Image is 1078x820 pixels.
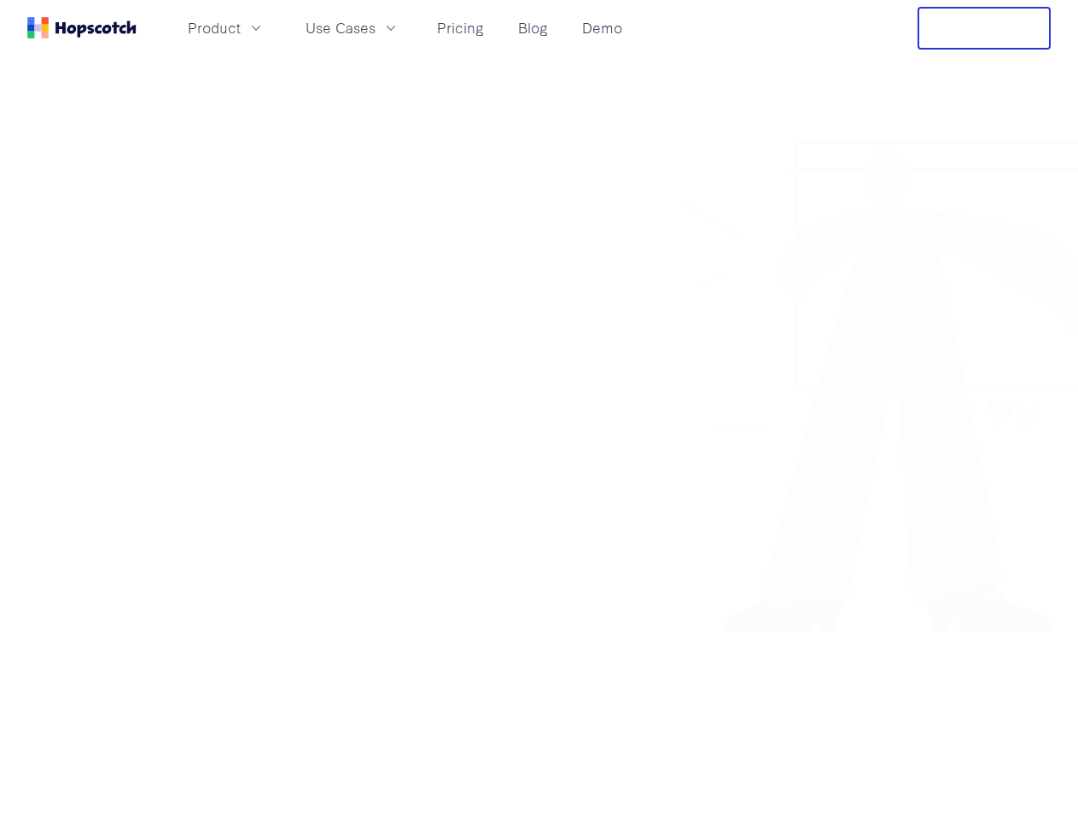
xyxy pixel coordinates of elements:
[188,17,241,38] span: Product
[918,7,1051,50] button: Free Trial
[295,14,410,42] button: Use Cases
[511,14,555,42] a: Blog
[430,14,491,42] a: Pricing
[575,14,629,42] a: Demo
[306,17,376,38] span: Use Cases
[178,14,275,42] button: Product
[27,17,137,38] a: Home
